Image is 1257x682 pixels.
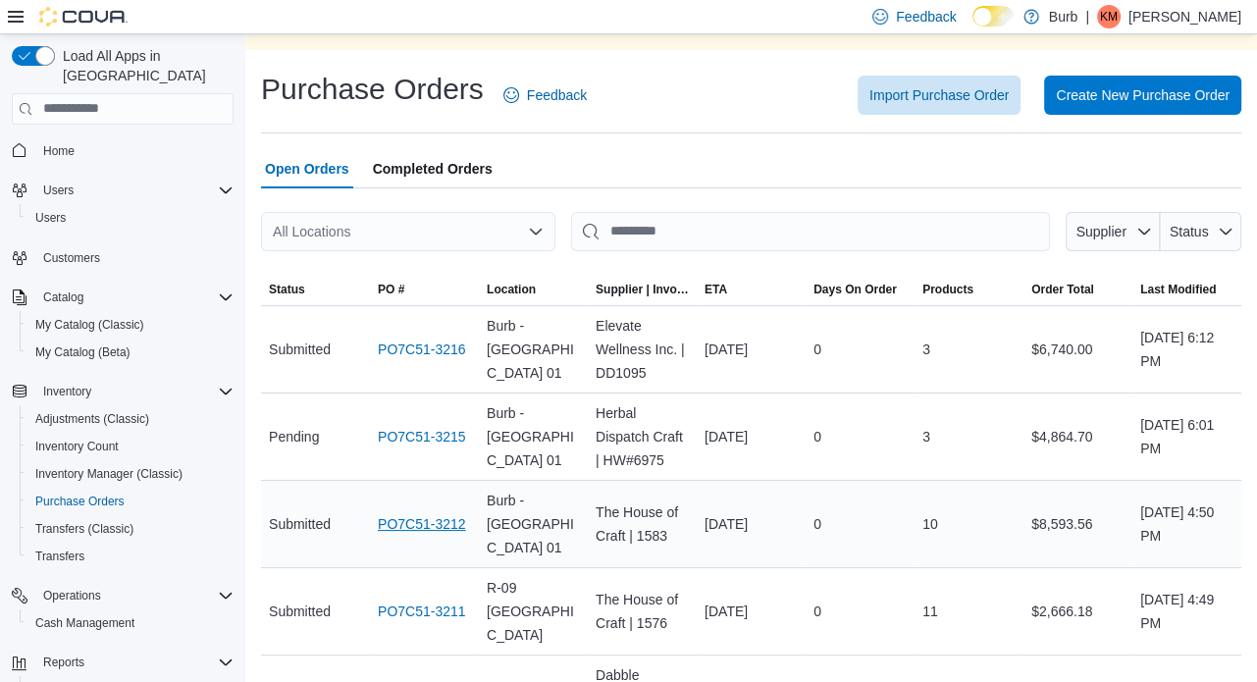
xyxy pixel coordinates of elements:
button: Products [915,274,1023,305]
span: Supplier | Invoice Number [596,282,689,297]
span: Inventory Count [27,435,234,458]
button: Customers [4,243,241,272]
span: Burb - [GEOGRAPHIC_DATA] 01 [487,314,580,385]
span: Purchase Orders [27,490,234,513]
span: Operations [43,588,101,603]
span: Inventory Manager (Classic) [35,466,183,482]
span: 0 [813,425,821,448]
a: My Catalog (Classic) [27,313,152,337]
span: Completed Orders [373,149,493,188]
span: Operations [35,584,234,607]
button: Transfers [20,543,241,570]
span: Purchase Orders [35,494,125,509]
button: PO # [370,274,479,305]
span: Transfers (Classic) [35,521,133,537]
button: Import Purchase Order [858,76,1021,115]
span: Submitted [269,338,331,361]
span: 11 [922,600,938,623]
button: Days On Order [806,274,915,305]
button: Operations [4,582,241,609]
a: Home [35,139,82,163]
div: $8,593.56 [1023,504,1132,544]
span: Status [1170,224,1209,239]
span: Burb - [GEOGRAPHIC_DATA] 01 [487,401,580,472]
div: [DATE] [697,417,806,456]
div: [DATE] 6:12 PM [1132,318,1241,381]
span: Inventory Manager (Classic) [27,462,234,486]
span: Submitted [269,512,331,536]
span: Submitted [269,600,331,623]
h1: Purchase Orders [261,70,484,109]
a: Customers [35,246,108,270]
span: Transfers (Classic) [27,517,234,541]
button: Location [479,274,588,305]
div: [DATE] [697,592,806,631]
span: My Catalog (Classic) [27,313,234,337]
span: 10 [922,512,938,536]
span: Customers [35,245,234,270]
div: [DATE] [697,330,806,369]
span: R-09 [GEOGRAPHIC_DATA] [487,576,580,647]
span: Pending [269,425,319,448]
span: Inventory [35,380,234,403]
div: Elevate Wellness Inc. | DD1095 [588,306,697,393]
span: Adjustments (Classic) [27,407,234,431]
a: Feedback [496,76,595,115]
span: Order Total [1031,282,1094,297]
button: Inventory Manager (Classic) [20,460,241,488]
span: Transfers [27,545,234,568]
button: Last Modified [1132,274,1241,305]
div: The House of Craft | 1583 [588,493,697,555]
button: Status [261,274,370,305]
span: Supplier [1076,224,1126,239]
a: Users [27,206,74,230]
button: Supplier | Invoice Number [588,274,697,305]
button: Inventory [35,380,99,403]
span: Status [269,282,305,297]
a: My Catalog (Beta) [27,341,138,364]
a: PO7C51-3212 [378,512,466,536]
span: Cash Management [35,615,134,631]
p: [PERSON_NAME] [1128,5,1241,28]
button: Purchase Orders [20,488,241,515]
span: Days On Order [813,282,897,297]
span: Products [922,282,973,297]
button: Inventory Count [20,433,241,460]
button: Users [35,179,81,202]
span: ETA [705,282,727,297]
button: Create New Purchase Order [1044,76,1241,115]
span: Users [35,210,66,226]
span: Adjustments (Classic) [35,411,149,427]
span: Reports [35,651,234,674]
span: 3 [922,338,930,361]
button: Status [1160,212,1241,251]
a: PO7C51-3216 [378,338,466,361]
div: [DATE] 6:01 PM [1132,405,1241,468]
span: Users [43,183,74,198]
a: Purchase Orders [27,490,132,513]
span: 0 [813,338,821,361]
button: Operations [35,584,109,607]
span: Inventory [43,384,91,399]
button: ETA [697,274,806,305]
span: Inventory Count [35,439,119,454]
div: [DATE] 4:50 PM [1132,493,1241,555]
span: 0 [813,512,821,536]
span: My Catalog (Beta) [27,341,234,364]
button: Home [4,136,241,165]
span: Users [27,206,234,230]
button: Reports [4,649,241,676]
span: 3 [922,425,930,448]
div: Location [487,282,536,297]
span: Catalog [35,286,234,309]
input: Dark Mode [972,6,1014,26]
p: Burb [1049,5,1078,28]
button: Transfers (Classic) [20,515,241,543]
button: Order Total [1023,274,1132,305]
button: Adjustments (Classic) [20,405,241,433]
button: My Catalog (Classic) [20,311,241,339]
button: Inventory [4,378,241,405]
span: Feedback [527,85,587,105]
